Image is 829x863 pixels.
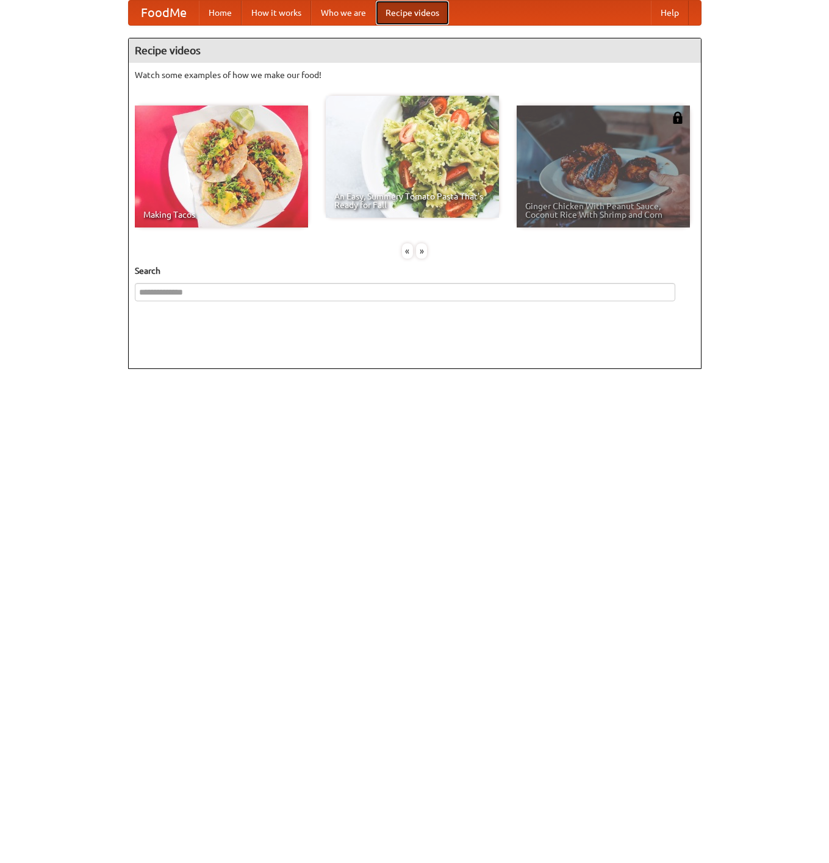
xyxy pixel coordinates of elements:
a: Help [651,1,689,25]
a: How it works [242,1,311,25]
span: Making Tacos [143,210,300,219]
div: » [416,243,427,259]
h4: Recipe videos [129,38,701,63]
h5: Search [135,265,695,277]
a: Who we are [311,1,376,25]
div: « [402,243,413,259]
a: An Easy, Summery Tomato Pasta That's Ready for Fall [326,96,499,218]
a: Home [199,1,242,25]
a: Recipe videos [376,1,449,25]
p: Watch some examples of how we make our food! [135,69,695,81]
span: An Easy, Summery Tomato Pasta That's Ready for Fall [334,192,490,209]
a: Making Tacos [135,106,308,227]
a: FoodMe [129,1,199,25]
img: 483408.png [672,112,684,124]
